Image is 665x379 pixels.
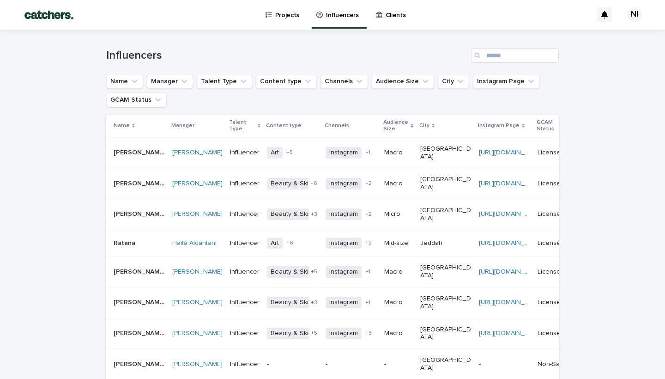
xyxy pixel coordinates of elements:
[230,149,260,157] p: Influencer
[172,299,223,306] a: [PERSON_NAME]
[230,180,260,188] p: Influencer
[114,121,130,131] p: Name
[311,212,317,217] span: + 3
[230,299,260,306] p: Influencer
[479,299,544,306] a: [URL][DOMAIN_NAME]
[479,240,544,246] a: [URL][DOMAIN_NAME]
[230,361,260,368] p: Influencer
[384,180,412,188] p: Macro
[479,149,544,156] a: [URL][DOMAIN_NAME]
[114,297,167,306] p: Fatimah Alansari
[286,150,293,155] span: + 5
[147,74,193,89] button: Manager
[114,178,167,188] p: [PERSON_NAME]
[267,147,283,159] span: Art
[420,207,472,222] p: [GEOGRAPHIC_DATA]
[365,181,372,186] span: + 2
[229,117,255,134] p: Talent Type
[538,180,570,188] p: Licensed
[479,180,544,187] a: [URL][DOMAIN_NAME]
[106,230,585,257] tr: RatanaRatana Haifa Alqahtani InfluencerArt+6Instagram+2Mid-sizeJeddah[URL][DOMAIN_NAME]Licensed
[479,211,544,217] a: [URL][DOMAIN_NAME]
[479,359,483,368] p: -
[256,74,317,89] button: Content type
[114,359,167,368] p: [PERSON_NAME]
[479,269,544,275] a: [URL][DOMAIN_NAME]
[172,268,223,276] a: [PERSON_NAME]
[326,266,362,278] span: Instagram
[384,299,412,306] p: Macro
[384,330,412,337] p: Macro
[326,297,362,308] span: Instagram
[267,178,329,189] span: Beauty & Skincare
[311,300,317,306] span: + 3
[267,238,283,249] span: Art
[420,264,472,280] p: [GEOGRAPHIC_DATA]
[267,266,329,278] span: Beauty & Skincare
[171,121,194,131] p: Manager
[230,268,260,276] p: Influencer
[478,121,520,131] p: Instagram Page
[419,121,429,131] p: City
[479,330,644,336] a: [URL][DOMAIN_NAME][DOMAIN_NAME][PERSON_NAME]
[18,6,79,24] img: BTdGiKtkTjWbRbtFPD8W
[326,361,377,368] p: -
[538,361,570,368] p: Non-Saudi
[537,117,565,134] p: GCAM Status
[538,239,570,247] p: Licensed
[365,150,370,155] span: + 1
[471,48,559,63] input: Search
[326,238,362,249] span: Instagram
[230,330,260,337] p: Influencer
[538,149,570,157] p: Licensed
[106,49,467,62] h1: Influencers
[114,147,167,157] p: [PERSON_NAME]
[420,295,472,311] p: [GEOGRAPHIC_DATA]
[311,269,317,275] span: + 5
[266,121,302,131] p: Content type
[267,297,329,308] span: Beauty & Skincare
[365,240,372,246] span: + 2
[310,181,317,186] span: + 6
[172,330,223,337] a: [PERSON_NAME]
[197,74,252,89] button: Talent Type
[384,239,412,247] p: Mid-size
[538,268,570,276] p: Licensed
[106,287,585,318] tr: [PERSON_NAME][PERSON_NAME] [PERSON_NAME] InfluencerBeauty & Skincare+3Instagram+1Macro[GEOGRAPHIC...
[114,328,167,337] p: [PERSON_NAME]
[384,268,412,276] p: Macro
[106,318,585,349] tr: [PERSON_NAME][PERSON_NAME] [PERSON_NAME] InfluencerBeauty & Skincare+5Instagram+3Macro[GEOGRAPHIC...
[365,212,372,217] span: + 2
[172,149,223,157] a: [PERSON_NAME]
[384,210,412,218] p: Micro
[172,239,217,247] a: Haifa Alqahtani
[326,208,362,220] span: Instagram
[538,210,570,218] p: Licensed
[106,74,143,89] button: Name
[384,149,412,157] p: Macro
[365,300,370,306] span: + 1
[106,257,585,287] tr: [PERSON_NAME][PERSON_NAME] [PERSON_NAME] InfluencerBeauty & Skincare+5Instagram+1Macro[GEOGRAPHIC...
[267,328,329,339] span: Beauty & Skincare
[106,168,585,199] tr: [PERSON_NAME][PERSON_NAME] [PERSON_NAME] InfluencerBeauty & Skincare+6Instagram+2Macro[GEOGRAPHIC...
[420,176,472,191] p: [GEOGRAPHIC_DATA]
[365,330,372,336] span: + 3
[473,74,540,89] button: Instagram Page
[365,269,370,275] span: + 1
[420,326,472,342] p: [GEOGRAPHIC_DATA]
[383,117,408,134] p: Audience Size
[267,361,318,368] p: -
[420,356,472,372] p: [GEOGRAPHIC_DATA]
[114,266,167,276] p: [PERSON_NAME]
[114,238,137,247] p: Ratana
[267,208,329,220] span: Beauty & Skincare
[420,239,472,247] p: Jeddah
[384,361,412,368] p: -
[627,7,642,22] div: NI
[326,328,362,339] span: Instagram
[325,121,349,131] p: Channels
[230,210,260,218] p: Influencer
[320,74,368,89] button: Channels
[172,210,223,218] a: [PERSON_NAME]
